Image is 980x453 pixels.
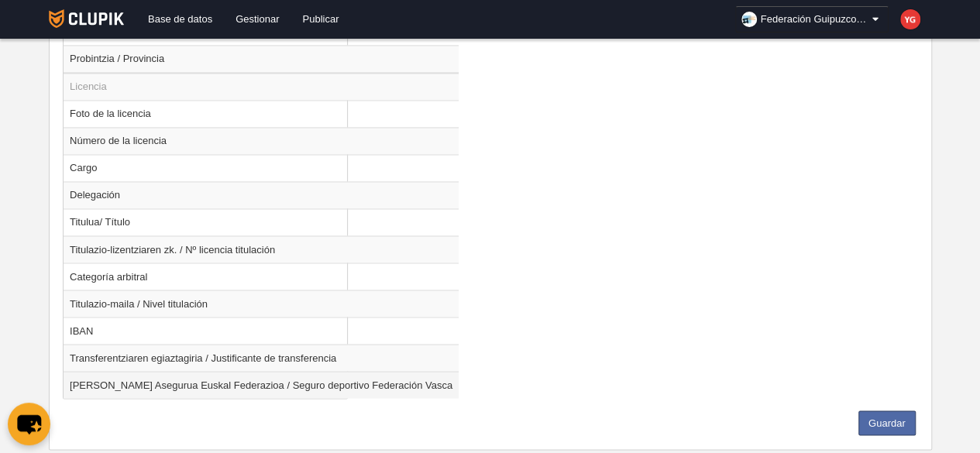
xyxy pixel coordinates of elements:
td: Número de la licencia [64,127,459,154]
td: Titulazio-maila / Nivel titulación [64,290,459,317]
span: Federación Guipuzcoana de Voleibol [761,12,869,27]
td: Licencia [64,73,459,101]
td: Probintzia / Provincia [64,45,459,73]
td: Transferentziaren egiaztagiria / Justificante de transferencia [64,344,459,371]
td: Titulua/ Título [64,208,459,235]
img: Clupik [49,9,124,28]
button: chat-button [8,403,50,445]
a: Federación Guipuzcoana de Voleibol [735,6,889,33]
td: Foto de la licencia [64,100,459,127]
td: Cargo [64,154,459,181]
td: Categoría arbitral [64,263,459,290]
td: Titulazio-lizentziaren zk. / Nº licencia titulación [64,235,459,263]
td: [PERSON_NAME] Asegurua Euskal Federazioa / Seguro deportivo Federación Vasca [64,371,459,398]
img: Oa9FKPTX8wTZ.30x30.jpg [741,12,757,27]
button: Guardar [858,410,916,435]
img: c2l6ZT0zMHgzMCZmcz05JnRleHQ9WUcmYmc9ZTUzOTM1.png [900,9,920,29]
td: Delegación [64,181,459,208]
td: IBAN [64,317,459,344]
